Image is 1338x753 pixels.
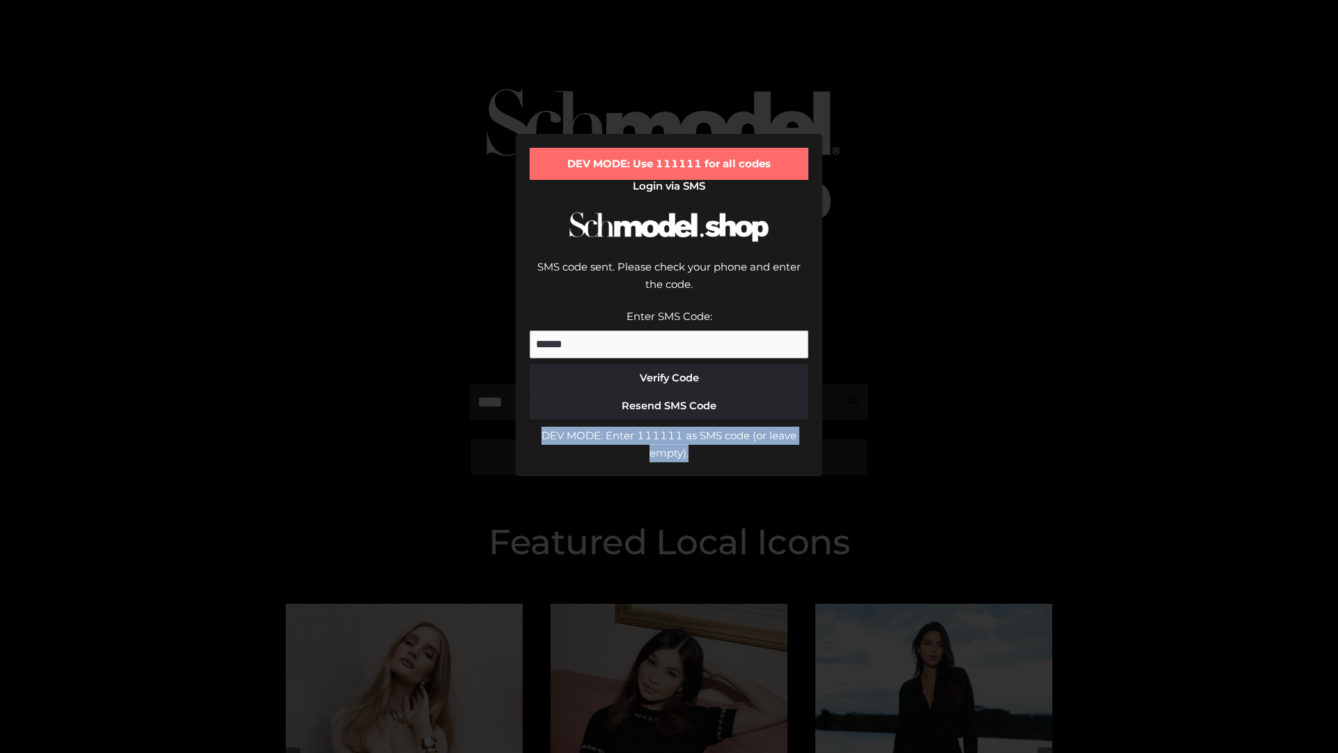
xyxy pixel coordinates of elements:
h2: Login via SMS [530,180,808,192]
button: Verify Code [530,364,808,392]
div: DEV MODE: Enter 111111 as SMS code (or leave empty). [530,427,808,462]
div: DEV MODE: Use 111111 for all codes [530,148,808,180]
div: SMS code sent. Please check your phone and enter the code. [530,258,808,307]
button: Resend SMS Code [530,392,808,420]
img: Schmodel Logo [564,199,774,254]
label: Enter SMS Code: [626,310,712,323]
